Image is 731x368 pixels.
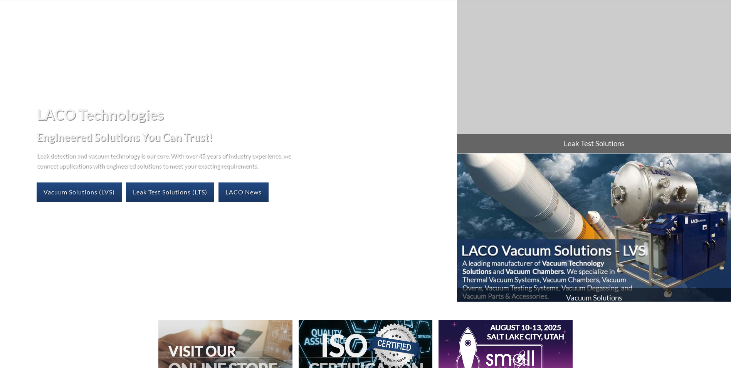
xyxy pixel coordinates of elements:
span: Leak Test Solutions [457,134,731,153]
a: Leak Test Solutions (LTS) [126,182,214,202]
a: LACO News [218,182,269,202]
h2: Engineered Solutions You Can Trust! [37,130,451,144]
p: Leak detection and vacuum technology is our core. With over 45 years of industry experience, we c... [37,150,295,170]
img: LACO Vacuum Solutions - LVS header [457,154,731,307]
a: Vacuum Solutions [457,154,731,307]
h1: LACO Technologies [37,105,451,124]
span: Vacuum Solutions [457,288,731,307]
a: Vacuum Solutions (LVS) [37,182,122,202]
